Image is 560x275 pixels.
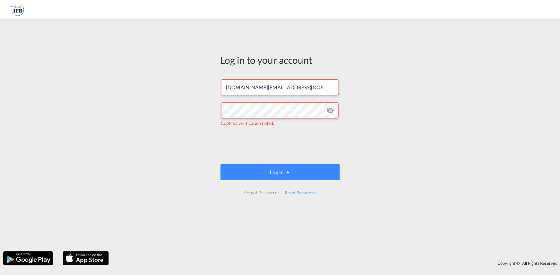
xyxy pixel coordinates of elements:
iframe: reCAPTCHA [231,133,329,158]
img: apple.png [62,251,109,266]
div: Forgot Password? [242,187,282,198]
div: Log in to your account [220,53,340,67]
input: Enter email/phone number [221,79,339,95]
img: google.png [3,251,54,266]
span: Captcha verification failed. [221,120,274,126]
img: b628ab10256c11eeb52753acbc15d091.png [10,3,24,17]
button: LOGIN [220,164,340,180]
div: Reset Password [282,187,318,198]
md-icon: icon-eye-off [326,107,334,114]
div: Copyright © . All Rights Reserved [112,258,560,269]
